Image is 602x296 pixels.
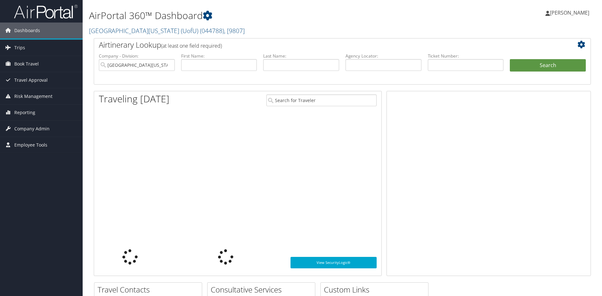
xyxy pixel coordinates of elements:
[545,3,596,22] a: [PERSON_NAME]
[14,4,78,19] img: airportal-logo.png
[550,9,589,16] span: [PERSON_NAME]
[224,26,245,35] span: , [ 9807 ]
[263,53,339,59] label: Last Name:
[89,9,427,22] h1: AirPortal 360™ Dashboard
[211,284,315,295] h2: Consultative Services
[14,137,47,153] span: Employee Tools
[428,53,504,59] label: Ticket Number:
[14,121,50,137] span: Company Admin
[99,92,169,106] h1: Traveling [DATE]
[99,39,544,50] h2: Airtinerary Lookup
[510,59,586,72] button: Search
[14,23,40,38] span: Dashboards
[14,56,39,72] span: Book Travel
[14,88,52,104] span: Risk Management
[161,42,222,49] span: (at least one field required)
[291,257,377,268] a: View SecurityLogic®
[98,284,202,295] h2: Travel Contacts
[200,26,224,35] span: ( 044788 )
[181,53,257,59] label: First Name:
[266,94,377,106] input: Search for Traveler
[14,40,25,56] span: Trips
[324,284,428,295] h2: Custom Links
[345,53,421,59] label: Agency Locator:
[14,72,48,88] span: Travel Approval
[99,53,175,59] label: Company - Division:
[14,105,35,120] span: Reporting
[89,26,245,35] a: [GEOGRAPHIC_DATA][US_STATE] (UofU)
